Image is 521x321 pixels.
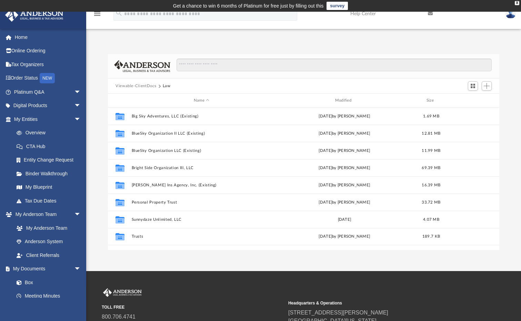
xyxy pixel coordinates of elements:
[132,183,272,187] button: [PERSON_NAME] Ins Agency, Inc. (Existing)
[163,83,171,89] button: Law
[515,1,519,5] div: close
[93,10,101,18] i: menu
[132,200,272,205] button: Personal Property Trust
[93,13,101,18] a: menu
[5,85,91,99] a: Platinum Q&Aarrow_drop_down
[5,99,91,113] a: Digital Productsarrow_drop_down
[274,234,414,240] div: [DATE] by [PERSON_NAME]
[132,166,272,170] button: Bright Side Organization III, LLC
[10,289,88,303] a: Meeting Minutes
[423,114,439,118] span: 1.69 MB
[108,107,499,250] div: grid
[505,9,516,19] img: User Pic
[3,8,66,22] img: Anderson Advisors Platinum Portal
[173,2,324,10] div: Get a chance to win 6 months of Platinum for free just by filling out this
[422,183,440,187] span: 16.39 MB
[10,139,91,153] a: CTA Hub
[115,9,123,17] i: search
[5,44,91,58] a: Online Ordering
[422,166,440,170] span: 69.39 MB
[102,288,143,297] img: Anderson Advisors Platinum Portal
[74,112,88,126] span: arrow_drop_down
[288,310,388,315] a: [STREET_ADDRESS][PERSON_NAME]
[102,314,136,320] a: 800.706.4741
[131,97,271,104] div: Name
[10,153,91,167] a: Entity Change Request
[274,217,414,223] div: [DATE]
[111,97,128,104] div: id
[5,262,88,276] a: My Documentsarrow_drop_down
[74,99,88,113] span: arrow_drop_down
[10,235,88,249] a: Anderson System
[5,58,91,71] a: Tax Organizers
[132,234,272,239] button: Trusts
[132,131,272,136] button: BlueSky Organization II LLC (Existing)
[5,71,91,85] a: Order StatusNEW
[10,194,91,208] a: Tax Due Dates
[274,182,414,188] div: [DATE] by [PERSON_NAME]
[10,276,84,289] a: Box
[274,113,414,120] div: [DATE] by [PERSON_NAME]
[422,149,440,153] span: 11.99 MB
[274,97,414,104] div: Modified
[274,165,414,171] div: [DATE] by [PERSON_NAME]
[5,112,91,126] a: My Entitiesarrow_drop_down
[423,218,439,221] span: 4.07 MB
[5,208,88,221] a: My Anderson Teamarrow_drop_down
[10,126,91,140] a: Overview
[10,167,91,180] a: Binder Walkthrough
[10,180,88,194] a: My Blueprint
[468,81,478,91] button: Switch to Grid View
[102,304,283,310] small: TOLL FREE
[274,199,414,206] div: [DATE] by [PERSON_NAME]
[132,148,272,153] button: BlueSky Organization LLC (Existing)
[5,30,91,44] a: Home
[482,81,492,91] button: Add
[40,73,55,83] div: NEW
[10,221,84,235] a: My Anderson Team
[132,114,272,118] button: Big Sky Adventures, LLC (Existing)
[74,85,88,99] span: arrow_drop_down
[422,235,440,238] span: 189.7 KB
[10,248,88,262] a: Client Referrals
[418,97,445,104] div: Size
[177,59,492,72] input: Search files and folders
[74,262,88,276] span: arrow_drop_down
[327,2,348,10] a: survey
[288,300,470,306] small: Headquarters & Operations
[132,217,272,222] button: Sunnydaze Unlimited, LLC
[116,83,156,89] button: Viewable-ClientDocs
[422,200,440,204] span: 33.72 MB
[74,208,88,222] span: arrow_drop_down
[274,131,414,137] div: [DATE] by [PERSON_NAME]
[422,132,440,135] span: 12.81 MB
[448,97,496,104] div: id
[274,148,414,154] div: [DATE] by [PERSON_NAME]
